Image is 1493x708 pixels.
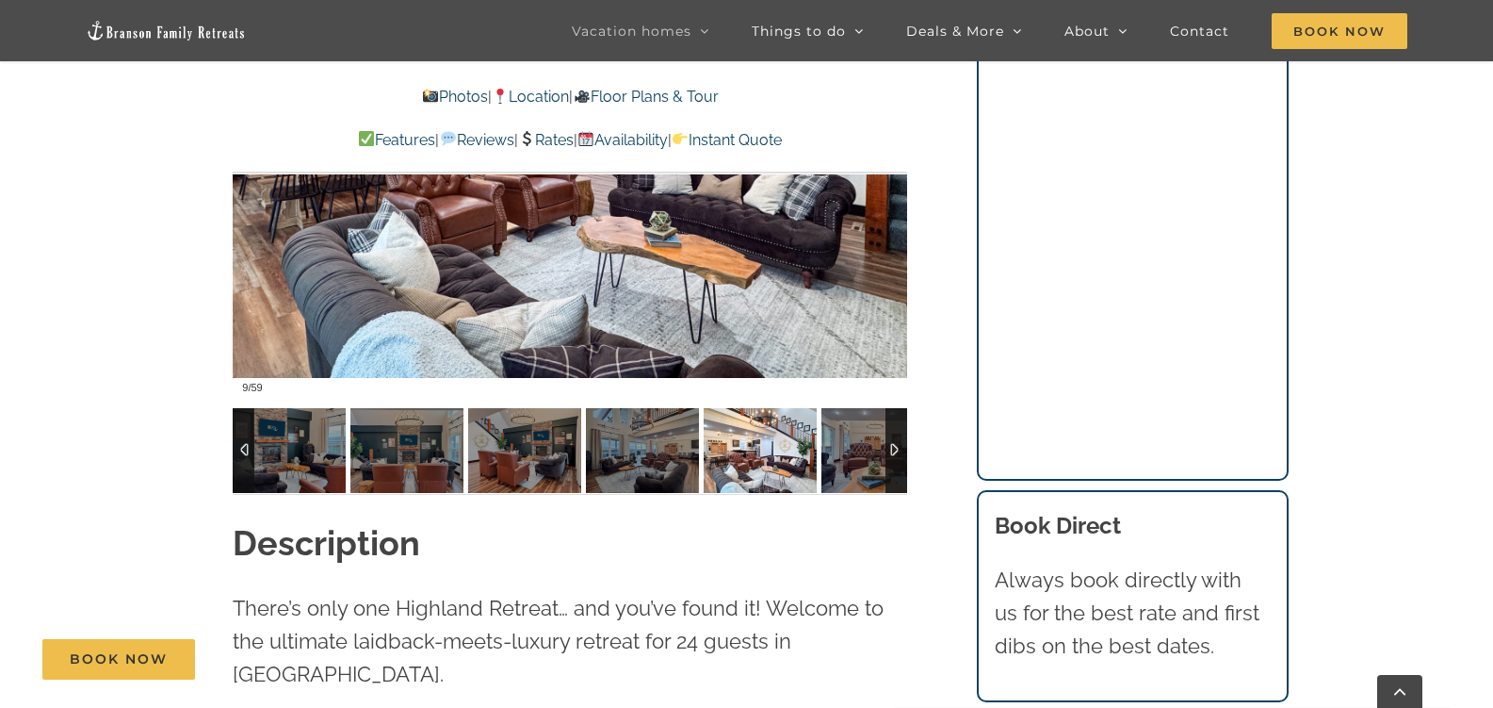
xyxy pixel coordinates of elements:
[906,25,1004,38] span: Deals & More
[493,89,508,104] img: 📍
[86,20,246,41] img: Branson Family Retreats Logo
[575,89,590,104] img: 🎥
[673,131,688,146] img: 👉
[572,25,691,38] span: Vacation homes
[42,639,195,680] a: Book Now
[439,131,513,149] a: Reviews
[1170,25,1229,38] span: Contact
[586,408,699,493] img: Highland-Retreat-at-Table-Rock-Lake-3020-scaled.jpg-nggid042946-ngg0dyn-120x90-00f0w010c011r110f1...
[233,85,907,109] p: | |
[995,512,1121,539] b: Book Direct
[233,596,884,686] span: There’s only one Highland Retreat… and you’ve found it! Welcome to the ultimate laidback-meets-lu...
[358,131,435,149] a: Features
[704,408,817,493] img: Highland-Retreat-at-Table-Rock-Lake-3014-scaled.jpg-nggid042943-ngg0dyn-120x90-00f0w010c011r110f1...
[1272,13,1407,49] span: Book Now
[422,88,488,106] a: Photos
[672,131,782,149] a: Instant Quote
[492,88,569,106] a: Location
[1064,25,1110,38] span: About
[519,131,534,146] img: 💲
[233,523,420,563] strong: Description
[752,25,846,38] span: Things to do
[423,89,438,104] img: 📸
[577,131,668,149] a: Availability
[233,128,907,153] p: | | | |
[995,564,1270,664] p: Always book directly with us for the best rate and first dibs on the best dates.
[573,88,718,106] a: Floor Plans & Tour
[70,651,168,667] span: Book Now
[359,131,374,146] img: ✅
[350,408,463,493] img: Highland-Retreat-at-Table-Rock-Lake-3006-Edit-scaled.jpg-nggid042939-ngg0dyn-120x90-00f0w010c011r...
[468,408,581,493] img: Highland-Retreat-at-Table-Rock-Lake-3009-Edit-scaled.jpg-nggid042940-ngg0dyn-120x90-00f0w010c011r...
[578,131,593,146] img: 📆
[518,131,574,149] a: Rates
[233,408,346,493] img: Highland-Retreat-at-Table-Rock-Lake-3005-Edit-scaled.jpg-nggid042938-ngg0dyn-120x90-00f0w010c011r...
[441,131,456,146] img: 💬
[821,408,934,493] img: Highland-Retreat-at-Table-Rock-Lake-3016-scaled.jpg-nggid042944-ngg0dyn-120x90-00f0w010c011r110f1...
